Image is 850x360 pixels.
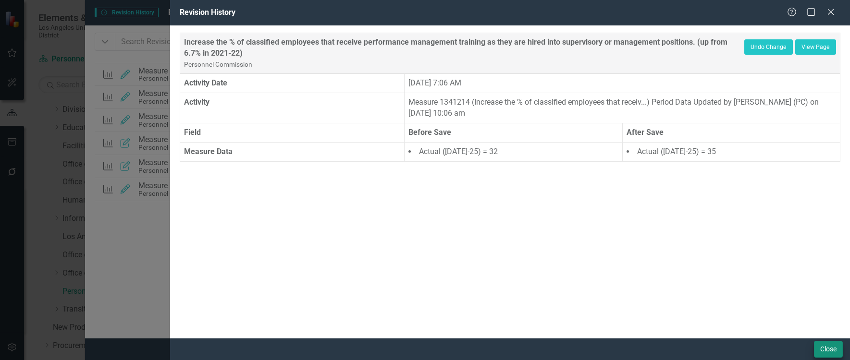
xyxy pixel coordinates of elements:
div: Increase the % of classified employees that receive performance management training as they are h... [184,37,744,70]
td: [DATE] 7:06 AM [405,74,840,93]
small: Personnel Commission [184,60,252,68]
span: Revision History [180,8,235,17]
a: View Page [795,39,836,55]
th: After Save [622,123,840,142]
th: Field [180,123,404,142]
button: Undo Change [744,39,793,55]
th: Activity [180,93,404,123]
li: Actual ([DATE]-25) = 32 [408,146,618,157]
th: Measure Data [180,142,404,161]
th: Before Save [405,123,622,142]
th: Activity Date [180,74,404,93]
li: Actual ([DATE]-25) = 35 [627,146,837,157]
td: Measure 1341214 (Increase the % of classified employees that receiv...) Period Data Updated by [P... [405,93,840,123]
button: Close [814,341,843,358]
